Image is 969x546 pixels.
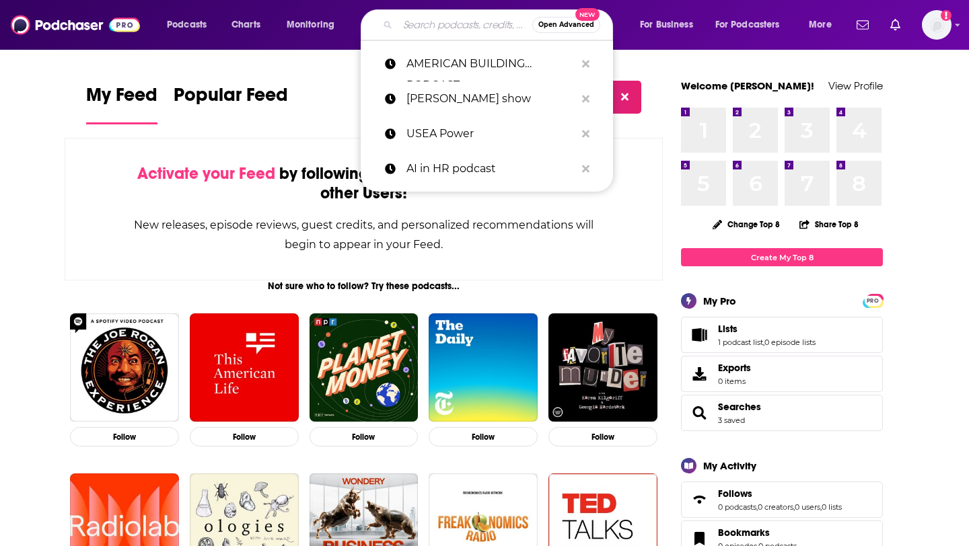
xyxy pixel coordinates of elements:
[922,10,952,40] span: Logged in as elliesachs09
[686,364,713,383] span: Exports
[373,9,626,40] div: Search podcasts, credits, & more...
[922,10,952,40] button: Show profile menu
[681,79,814,92] a: Welcome [PERSON_NAME]!
[718,526,770,539] span: Bookmarks
[885,13,906,36] a: Show notifications dropdown
[707,14,799,36] button: open menu
[406,81,575,116] p: logan bartlett show
[851,13,874,36] a: Show notifications dropdown
[532,17,600,33] button: Open AdvancedNew
[429,427,538,446] button: Follow
[758,502,793,512] a: 0 creators
[718,401,761,413] a: Searches
[631,14,710,36] button: open menu
[799,211,859,237] button: Share Top 8
[361,46,613,81] a: AMERICAN BUILDING PODCAST
[718,487,752,500] span: Follows
[763,338,764,347] span: ,
[703,295,736,307] div: My Pro
[822,502,842,512] a: 0 lists
[174,83,288,114] span: Popular Feed
[310,313,419,422] img: Planet Money
[11,12,140,38] img: Podchaser - Follow, Share and Rate Podcasts
[681,356,883,392] a: Exports
[718,377,751,386] span: 0 items
[718,416,745,425] a: 3 saved
[361,81,613,116] a: [PERSON_NAME] show
[361,151,613,186] a: AI in HR podcast
[828,79,883,92] a: View Profile
[686,325,713,344] a: Lists
[795,502,820,512] a: 0 users
[277,14,352,36] button: open menu
[65,280,663,292] div: Not sure who to follow? Try these podcasts...
[190,427,299,446] button: Follow
[793,502,795,512] span: ,
[686,490,713,509] a: Follows
[764,338,816,347] a: 0 episode lists
[718,323,738,335] span: Lists
[681,317,883,353] span: Lists
[538,22,594,28] span: Open Advanced
[715,15,780,34] span: For Podcasters
[70,427,179,446] button: Follow
[718,338,763,347] a: 1 podcast list
[174,83,288,124] a: Popular Feed
[718,362,751,374] span: Exports
[133,215,595,254] div: New releases, episode reviews, guest credits, and personalized recommendations will begin to appe...
[157,14,224,36] button: open menu
[640,15,693,34] span: For Business
[548,313,657,422] img: My Favorite Murder with Karen Kilgariff and Georgia Hardstark
[406,116,575,151] p: USEA Power
[429,313,538,422] img: The Daily
[287,15,334,34] span: Monitoring
[718,487,842,500] a: Follows
[361,116,613,151] a: USEA Power
[70,313,179,422] img: The Joe Rogan Experience
[167,15,207,34] span: Podcasts
[133,164,595,203] div: by following Podcasts, Creators, Lists, and other Users!
[548,427,657,446] button: Follow
[809,15,832,34] span: More
[406,46,575,81] p: AMERICAN BUILDING PODCAST
[703,459,756,472] div: My Activity
[922,10,952,40] img: User Profile
[718,526,797,539] a: Bookmarks
[941,10,952,21] svg: Add a profile image
[86,83,157,124] a: My Feed
[406,151,575,186] p: AI in HR podcast
[681,395,883,431] span: Searches
[681,481,883,518] span: Follows
[310,427,419,446] button: Follow
[190,313,299,422] img: This American Life
[865,295,881,305] a: PRO
[681,248,883,266] a: Create My Top 8
[231,15,260,34] span: Charts
[686,403,713,422] a: Searches
[575,8,600,21] span: New
[799,14,849,36] button: open menu
[223,14,268,36] a: Charts
[137,163,275,184] span: Activate your Feed
[718,323,816,335] a: Lists
[718,502,756,512] a: 0 podcasts
[86,83,157,114] span: My Feed
[820,502,822,512] span: ,
[865,296,881,306] span: PRO
[705,216,788,233] button: Change Top 8
[756,502,758,512] span: ,
[398,14,532,36] input: Search podcasts, credits, & more...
